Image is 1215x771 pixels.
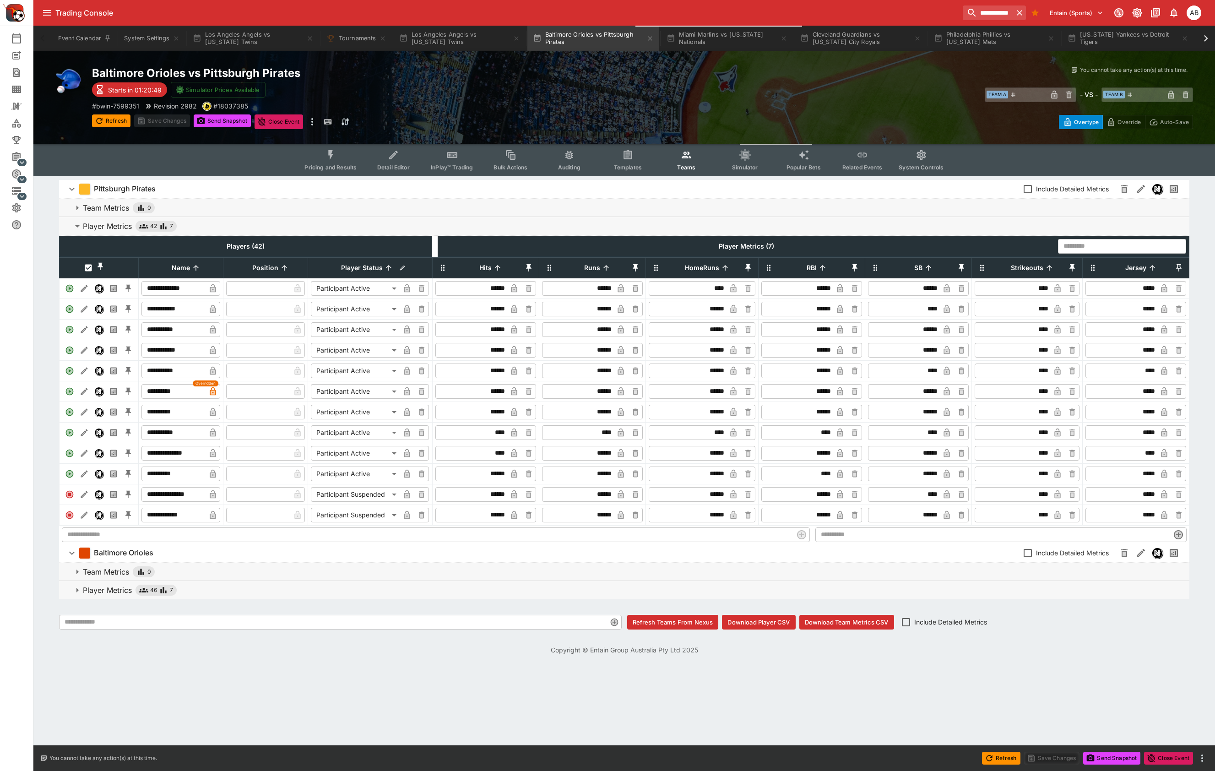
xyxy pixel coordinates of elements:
[92,101,139,111] p: Copy To Clipboard
[987,91,1008,98] span: Team A
[799,615,894,630] button: Download Team Metrics CSV
[94,366,103,375] div: Nexus
[77,302,92,316] button: Edit
[94,548,153,558] h6: Baltimore Orioles
[1125,262,1146,273] p: Jersey
[661,26,793,51] button: Miami Marlins vs [US_STATE] Nationals
[1152,548,1163,559] div: Nexus
[39,5,55,21] button: open drawer
[1036,184,1109,194] span: Include Detailed Metrics
[685,262,719,273] p: HomeRuns
[119,26,185,51] button: System Settings
[106,467,121,481] button: Past Performances
[1080,90,1098,99] h6: - VS -
[311,281,400,296] div: Participant Active
[11,152,37,163] div: Management
[92,467,106,481] button: Nexus
[11,168,37,179] div: Sports Pricing
[11,135,37,146] div: Tournaments
[1001,262,1053,273] span: Strikeouts
[92,405,106,419] button: Nexus
[83,221,132,232] p: Player Metrics
[95,429,103,437] img: nexus.svg
[786,164,821,171] span: Popular Bets
[92,446,106,461] button: Nexus
[307,114,318,129] button: more
[1117,117,1141,127] p: Override
[62,467,77,481] div: Active Player
[11,101,37,112] div: Nexus Entities
[311,405,400,419] div: Participant Active
[154,101,197,111] p: Revision 2982
[11,219,37,230] div: Help & Support
[62,425,77,440] div: Active Player
[11,118,37,129] div: Categories
[94,469,103,478] div: Nexus
[807,262,817,273] p: RBI
[55,66,85,95] img: baseball.png
[1028,5,1042,20] button: Bookmarks
[62,322,77,337] div: Active Player
[394,26,526,51] button: Los Angeles Angels vs [US_STATE] Twins
[62,364,77,378] div: Active Player
[1145,115,1193,129] button: Auto-Save
[59,199,1189,217] button: Team Metrics0
[627,615,719,630] button: Refresh Teams From Nexus
[396,262,408,274] button: Bulk edit
[904,262,933,273] span: SB
[1129,5,1145,21] button: Toggle light/dark mode
[59,180,1189,198] button: Pittsburgh PiratesInclude Detailed MetricsNexusPast Performances
[62,302,77,316] div: Active Player
[574,262,610,273] span: Runs
[1011,262,1043,273] p: Strikeouts
[1147,5,1164,21] button: Documentation
[170,586,173,595] span: 7
[106,384,121,399] button: Past Performances
[1103,91,1125,98] span: Team B
[1152,184,1163,195] div: Nexus
[1166,545,1182,561] button: Past Performances
[106,487,121,502] button: Past Performances
[62,487,77,502] div: Inactive Player
[33,645,1215,655] p: Copyright © Entain Group Australia Pty Ltd 2025
[60,236,432,256] th: Players (42)
[255,114,304,129] button: Close Event
[1184,3,1204,23] button: Alex Bothe
[297,144,951,176] div: Event type filters
[150,586,157,595] span: 46
[62,446,77,461] div: Active Player
[95,490,103,499] img: nexus.svg
[95,511,103,519] img: nexus.svg
[77,446,92,461] button: Edit
[1160,117,1189,127] p: Auto-Save
[94,490,103,499] div: Nexus
[963,5,1013,20] input: search
[899,164,944,171] span: System Controls
[95,367,103,375] img: nexus.svg
[722,615,795,630] button: Download Player CSV
[982,752,1020,765] button: Refresh
[106,281,121,296] button: Past Performances
[11,50,37,61] div: New Event
[95,346,103,354] img: nexus.svg
[202,102,212,111] div: bwin
[242,262,288,273] span: Position
[94,325,103,334] div: Nexus
[795,26,927,51] button: Cleveland Guardians vs [US_STATE] City Royals
[914,617,987,627] span: Include Detailed Metrics
[92,281,106,296] button: Nexus
[92,66,643,80] h2: Copy To Clipboard
[147,203,151,212] span: 0
[1036,548,1109,558] span: Include Detailed Metrics
[94,510,103,520] div: Nexus
[311,487,400,502] div: Participant Suspended
[311,343,400,358] div: Participant Active
[1166,181,1182,197] button: Past Performances
[1083,752,1140,765] button: Send Snapshot
[171,82,266,98] button: Simulator Prices Available
[194,114,251,127] button: Send Snapshot
[150,222,157,231] span: 42
[1166,5,1182,21] button: Notifications
[59,544,1189,562] button: Baltimore OriolesInclude Detailed MetricsNexusPast Performances
[94,407,103,417] div: Nexus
